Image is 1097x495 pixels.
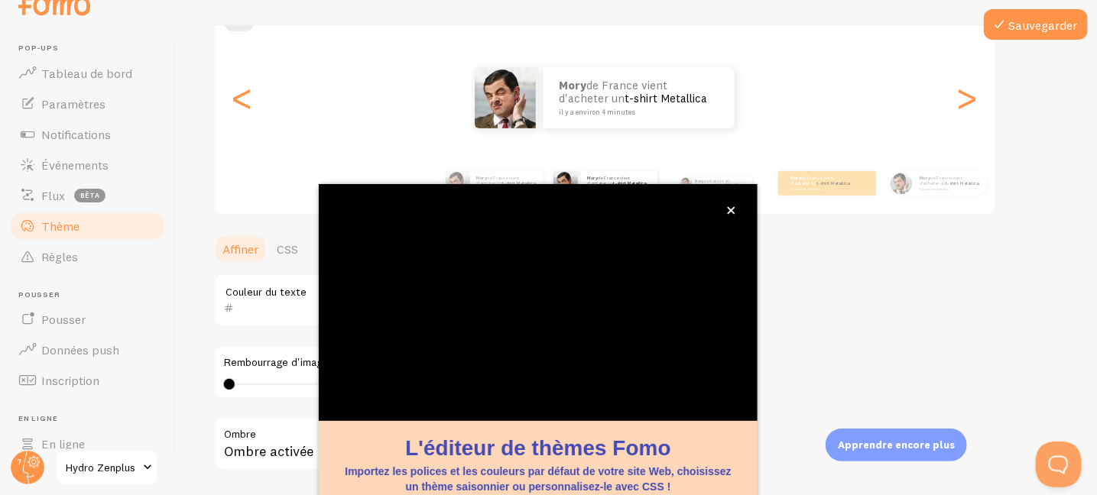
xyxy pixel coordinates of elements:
font: de France vient d'acheter un [476,176,520,186]
font: Inscription [41,373,99,388]
font: t-shirt Metallica [502,180,535,186]
font: t-shirt Metallica [946,180,979,186]
font: CSS [277,241,298,257]
font: Mory [920,176,930,182]
font: Sauvegarder [1008,18,1077,33]
a: Règles [9,241,167,272]
font: Ombre activée [224,442,313,460]
font: En ligne [18,413,57,423]
button: fermer, [723,202,739,218]
font: Événements [41,157,109,173]
font: > [955,72,980,123]
font: de France vient d'acheter un [695,179,730,188]
img: Fomo [475,67,536,128]
font: Mory [790,176,801,182]
font: de France vient d'acheter un [790,176,834,186]
font: En ligne [41,436,85,451]
a: En ligne [9,429,167,459]
img: Fomo [890,172,912,194]
a: Affiner [213,234,268,264]
font: Pousser [18,290,60,299]
font: < [230,72,255,123]
font: bêta [80,191,100,199]
button: Sauvegarder [984,9,1088,40]
font: Hydro Zenplus [66,461,135,474]
font: Thème [41,218,80,234]
a: Inscription [9,365,167,396]
font: de France vient d'acheter un [920,176,963,186]
font: Tableau de bord [41,66,132,81]
font: Mory [695,179,704,183]
font: Paramètres [41,96,105,112]
a: Hydro Zenplus [55,449,158,486]
font: de France vient d'acheter un [587,176,631,186]
a: Thème [9,211,167,241]
font: t-shirt Metallica [613,180,646,186]
div: Apprendre encore plus [826,429,967,461]
img: Fomo [553,171,578,196]
font: Mory [587,176,598,182]
a: Événements [9,150,167,180]
font: t-shirt Metallica [625,91,707,105]
font: Affiner [222,241,258,257]
font: Importez les polices et les couleurs par défaut de votre site Web, choisissez un thème saisonnier... [345,465,731,493]
img: Fomo [446,171,470,196]
font: t-shirt Metallica [716,183,742,187]
font: t-shirt Metallica [816,180,849,186]
font: Mory [559,78,586,92]
a: Données push [9,335,167,365]
a: Tableau de bord [9,58,167,89]
font: il y a environ 4 minutes [920,187,950,190]
font: Pousser [41,312,86,327]
font: il y a environ 4 minutes [559,108,635,116]
a: Paramètres [9,89,167,119]
a: Notifications [9,119,167,150]
font: Règles [41,249,78,264]
font: Rembourrage d'image [224,355,329,369]
font: Pop-ups [18,43,59,53]
font: Flux [41,188,65,203]
a: CSS [268,234,307,264]
font: Notifications [41,127,111,142]
iframe: Aide Scout Beacon - Ouvrir [1036,442,1082,487]
font: Mory [476,176,487,182]
div: Diapositive précédente [233,43,252,153]
img: Fomo [680,177,692,189]
font: Données push [41,342,119,357]
font: Apprendre encore plus [838,438,955,451]
font: L'éditeur de thèmes Fomo [405,436,670,460]
font: de France vient d'acheter un [559,78,667,105]
a: Pousser [9,304,167,335]
div: Diapositive suivante [958,43,976,153]
font: il y a environ 4 minutes [790,187,821,190]
a: Flux bêta [9,180,167,211]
